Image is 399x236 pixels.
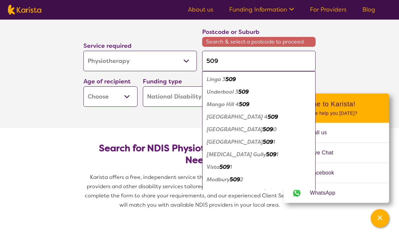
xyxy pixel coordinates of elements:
ul: Choose channel [284,123,389,203]
div: Modbury 5092 [205,174,312,186]
p: How can we help you [DATE]? [292,111,381,116]
em: Mango Hill 4 [207,101,239,108]
div: Channel Menu [284,94,389,203]
span: WhatsApp [310,188,343,198]
em: 509 [268,114,278,121]
div: Modbury Heights 5092 [205,186,312,199]
a: Blog [362,6,375,14]
em: 509 [263,139,273,146]
em: [GEOGRAPHIC_DATA] 4 [207,114,268,121]
button: Channel Menu [371,209,389,228]
div: Hope Valley 5090 [205,124,312,136]
div: Banksia Park 5091 [205,136,312,149]
em: 509 [230,176,240,183]
div: Vista 5091 [205,161,312,174]
em: 2 [273,189,276,196]
em: 1 [230,164,232,171]
div: Tea Tree Gully 5091 [205,149,312,161]
span: Call us [310,128,335,138]
label: Funding type [143,78,182,86]
em: 509 [226,76,236,83]
em: Linga 3 [207,76,226,83]
a: Funding Information [229,6,294,14]
em: [GEOGRAPHIC_DATA] [207,126,263,133]
label: Postcode or Suburb [202,28,260,36]
em: 0 [273,126,277,133]
em: 509 [239,101,249,108]
div: Mango Hill 4509 [205,99,312,111]
label: Service required [83,42,132,50]
em: [GEOGRAPHIC_DATA] [207,139,263,146]
div: Underbool 3509 [205,86,312,99]
em: 1 [276,151,278,158]
h2: Welcome to Karista! [292,100,381,108]
em: 1 [273,139,275,146]
em: Vista [207,164,220,171]
em: Underbool 3 [207,89,238,96]
em: Modbury [207,176,230,183]
span: Search & select a postcode to proceed [202,37,316,47]
em: 509 [220,164,230,171]
em: 2 [240,176,243,183]
input: Type [202,51,316,72]
em: 509 [238,89,249,96]
em: [MEDICAL_DATA] Gully [207,151,266,158]
em: [GEOGRAPHIC_DATA] [207,189,263,196]
em: 509 [263,126,273,133]
label: Age of recipient [83,78,131,86]
a: For Providers [310,6,347,14]
div: North Lakes 4509 [205,111,312,124]
h2: Search for NDIS Physiotherapy by Location & Needs [89,143,310,166]
span: Facebook [310,168,342,178]
a: About us [188,6,213,14]
div: Linga 3509 [205,74,312,86]
em: 509 [263,189,273,196]
span: Live Chat [310,148,341,158]
em: 509 [266,151,276,158]
a: Web link opens in a new tab. [284,183,389,203]
img: Karista logo [8,5,41,15]
p: Karista offers a free, independent service that connects you with NDIS physiotherapy providers an... [81,173,318,210]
